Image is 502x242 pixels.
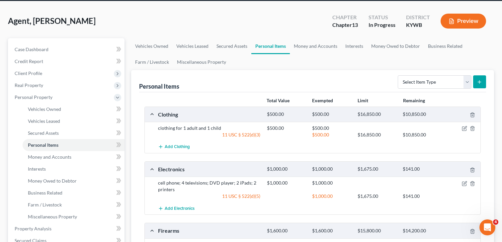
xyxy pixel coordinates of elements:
[312,98,333,103] strong: Exempted
[341,38,367,54] a: Interests
[267,98,290,103] strong: Total Value
[399,193,445,200] div: $141.00
[155,131,264,138] div: 11 USC § 522(d)(3)
[399,228,445,234] div: $14,200.00
[15,226,51,231] span: Property Analysis
[9,223,125,235] a: Property Analysis
[23,151,125,163] a: Money and Accounts
[369,14,395,21] div: Status
[354,131,400,138] div: $16,850.00
[399,111,445,118] div: $10,850.00
[441,14,486,29] button: Preview
[406,21,430,29] div: KYWB
[28,166,46,172] span: Interests
[367,38,424,54] a: Money Owed to Debtor
[354,193,400,200] div: $1,675.00
[28,214,77,219] span: Miscellaneous Property
[155,111,264,118] div: Clothing
[139,82,179,90] div: Personal Items
[309,131,354,138] div: $500.00
[264,228,309,234] div: $1,600.00
[309,166,354,172] div: $1,000.00
[9,43,125,55] a: Case Dashboard
[155,125,264,131] div: clothing for 1 adult and 1 child
[309,111,354,118] div: $500.00
[264,111,309,118] div: $500.00
[131,38,172,54] a: Vehicles Owned
[399,166,445,172] div: $141.00
[23,139,125,151] a: Personal Items
[158,141,190,153] button: Add Clothing
[479,219,495,235] iframe: Intercom live chat
[264,166,309,172] div: $1,000.00
[354,166,400,172] div: $1,675.00
[309,228,354,234] div: $1,600.00
[155,193,264,200] div: 11 USC § 522(d)(5)
[352,22,358,28] span: 13
[251,38,290,54] a: Personal Items
[28,202,62,207] span: Farm / Livestock
[332,21,358,29] div: Chapter
[28,106,61,112] span: Vehicles Owned
[23,187,125,199] a: Business Related
[155,227,264,234] div: Firearms
[424,38,466,54] a: Business Related
[173,54,230,70] a: Miscellaneous Property
[155,166,264,173] div: Electronics
[28,190,62,196] span: Business Related
[309,125,354,131] div: $500.00
[9,55,125,67] a: Credit Report
[28,178,77,184] span: Money Owed to Debtor
[28,118,60,124] span: Vehicles Leased
[23,103,125,115] a: Vehicles Owned
[399,131,445,138] div: $10,850.00
[15,46,48,52] span: Case Dashboard
[28,154,71,160] span: Money and Accounts
[309,193,354,200] div: $1,000.00
[23,175,125,187] a: Money Owed to Debtor
[15,70,42,76] span: Client Profile
[155,180,264,193] div: cell phone; 4 televisions; DVD player; 2 iPads; 2 printers
[332,14,358,21] div: Chapter
[23,199,125,211] a: Farm / Livestock
[23,115,125,127] a: Vehicles Leased
[15,94,52,100] span: Personal Property
[354,111,400,118] div: $16,850.00
[403,98,425,103] strong: Remaining
[358,98,368,103] strong: Limit
[406,14,430,21] div: District
[15,58,43,64] span: Credit Report
[15,82,43,88] span: Real Property
[158,202,195,214] button: Add Electronics
[28,142,58,148] span: Personal Items
[369,21,395,29] div: In Progress
[264,180,309,186] div: $1,000.00
[8,16,96,26] span: Agent, [PERSON_NAME]
[290,38,341,54] a: Money and Accounts
[493,219,498,225] span: 4
[212,38,251,54] a: Secured Assets
[28,130,59,136] span: Secured Assets
[309,180,354,186] div: $1,000.00
[264,125,309,131] div: $500.00
[131,54,173,70] a: Farm / Livestock
[172,38,212,54] a: Vehicles Leased
[354,228,400,234] div: $15,800.00
[23,127,125,139] a: Secured Assets
[165,206,195,211] span: Add Electronics
[23,211,125,223] a: Miscellaneous Property
[165,144,190,150] span: Add Clothing
[23,163,125,175] a: Interests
